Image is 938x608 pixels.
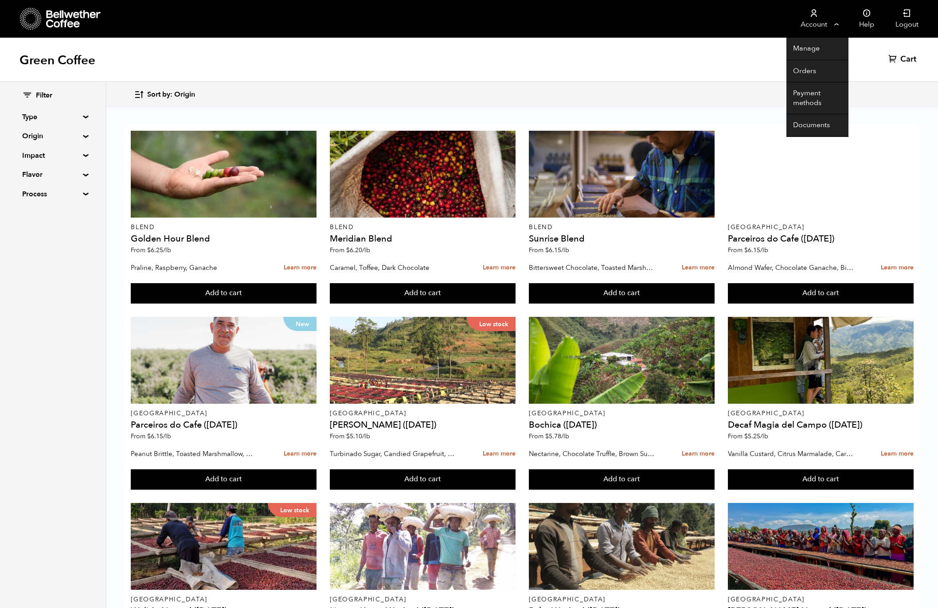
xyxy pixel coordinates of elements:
p: Almond Wafer, Chocolate Ganache, Bing Cherry [728,261,854,274]
span: From [131,246,171,254]
bdi: 5.78 [545,432,569,440]
span: From [330,246,370,254]
a: Learn more [881,258,914,277]
summary: Impact [22,150,83,161]
h4: [PERSON_NAME] ([DATE]) [330,421,516,429]
span: /lb [163,432,171,440]
a: Learn more [682,444,715,464]
p: Blend [330,224,516,230]
bdi: 5.10 [346,432,370,440]
a: Learn more [483,258,516,277]
h4: Parceiros do Cafe ([DATE]) [728,234,914,243]
span: $ [545,432,549,440]
span: Sort by: Origin [147,90,195,100]
span: /lb [760,246,768,254]
bdi: 5.25 [744,432,768,440]
h4: Bochica ([DATE]) [529,421,715,429]
span: From [529,432,569,440]
button: Add to cart [330,469,516,490]
p: Peanut Brittle, Toasted Marshmallow, Bittersweet Chocolate [131,447,257,460]
h4: Golden Hour Blend [131,234,317,243]
button: Add to cart [131,283,317,304]
span: From [330,432,370,440]
span: From [529,246,569,254]
span: $ [346,246,350,254]
a: Learn more [284,258,317,277]
p: Turbinado Sugar, Candied Grapefruit, Spiced Plum [330,447,456,460]
summary: Type [22,112,83,122]
a: Cart [888,54,918,65]
h4: Meridian Blend [330,234,516,243]
span: Cart [900,54,916,65]
h1: Green Coffee [20,52,95,68]
span: /lb [760,432,768,440]
p: [GEOGRAPHIC_DATA] [330,410,516,417]
span: Filter [36,91,52,101]
h4: Sunrise Blend [529,234,715,243]
span: /lb [362,246,370,254]
bdi: 6.20 [346,246,370,254]
p: [GEOGRAPHIC_DATA] [529,596,715,603]
p: [GEOGRAPHIC_DATA] [529,410,715,417]
button: Add to cart [728,469,914,490]
p: Low stock [467,317,516,331]
bdi: 6.15 [744,246,768,254]
span: $ [147,246,151,254]
a: Learn more [881,444,914,464]
bdi: 6.15 [545,246,569,254]
p: [GEOGRAPHIC_DATA] [131,596,317,603]
a: Learn more [682,258,715,277]
span: From [728,246,768,254]
button: Add to cart [529,469,715,490]
p: [GEOGRAPHIC_DATA] [330,596,516,603]
span: $ [346,432,350,440]
p: Caramel, Toffee, Dark Chocolate [330,261,456,274]
span: $ [744,246,748,254]
span: /lb [362,432,370,440]
bdi: 6.15 [147,432,171,440]
summary: Process [22,189,83,199]
a: Low stock [330,317,516,404]
a: Documents [786,114,848,137]
p: [GEOGRAPHIC_DATA] [131,410,317,417]
a: New [131,317,317,404]
h4: Parceiros do Cafe ([DATE]) [131,421,317,429]
button: Add to cart [728,283,914,304]
a: Manage [786,38,848,60]
button: Add to cart [131,469,317,490]
a: Low stock [131,503,317,590]
summary: Flavor [22,169,83,180]
span: From [728,432,768,440]
p: Low stock [268,503,317,517]
button: Add to cart [330,283,516,304]
span: $ [147,432,151,440]
p: Praline, Raspberry, Ganache [131,261,257,274]
span: /lb [561,432,569,440]
p: New [283,317,317,331]
summary: Origin [22,131,83,141]
span: /lb [163,246,171,254]
bdi: 6.25 [147,246,171,254]
a: Orders [786,60,848,83]
span: From [131,432,171,440]
p: Blend [529,224,715,230]
p: [GEOGRAPHIC_DATA] [728,224,914,230]
a: Payment methods [786,82,848,114]
h4: Decaf Magia del Campo ([DATE]) [728,421,914,429]
span: $ [545,246,549,254]
button: Add to cart [529,283,715,304]
p: Vanilla Custard, Citrus Marmalade, Caramel [728,447,854,460]
span: $ [744,432,748,440]
p: Bittersweet Chocolate, Toasted Marshmallow, Candied Orange, Praline [529,261,655,274]
p: Nectarine, Chocolate Truffle, Brown Sugar [529,447,655,460]
p: Blend [131,224,317,230]
a: Learn more [284,444,317,464]
p: [GEOGRAPHIC_DATA] [728,596,914,603]
a: Learn more [483,444,516,464]
span: /lb [561,246,569,254]
p: [GEOGRAPHIC_DATA] [728,410,914,417]
button: Sort by: Origin [134,84,195,105]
